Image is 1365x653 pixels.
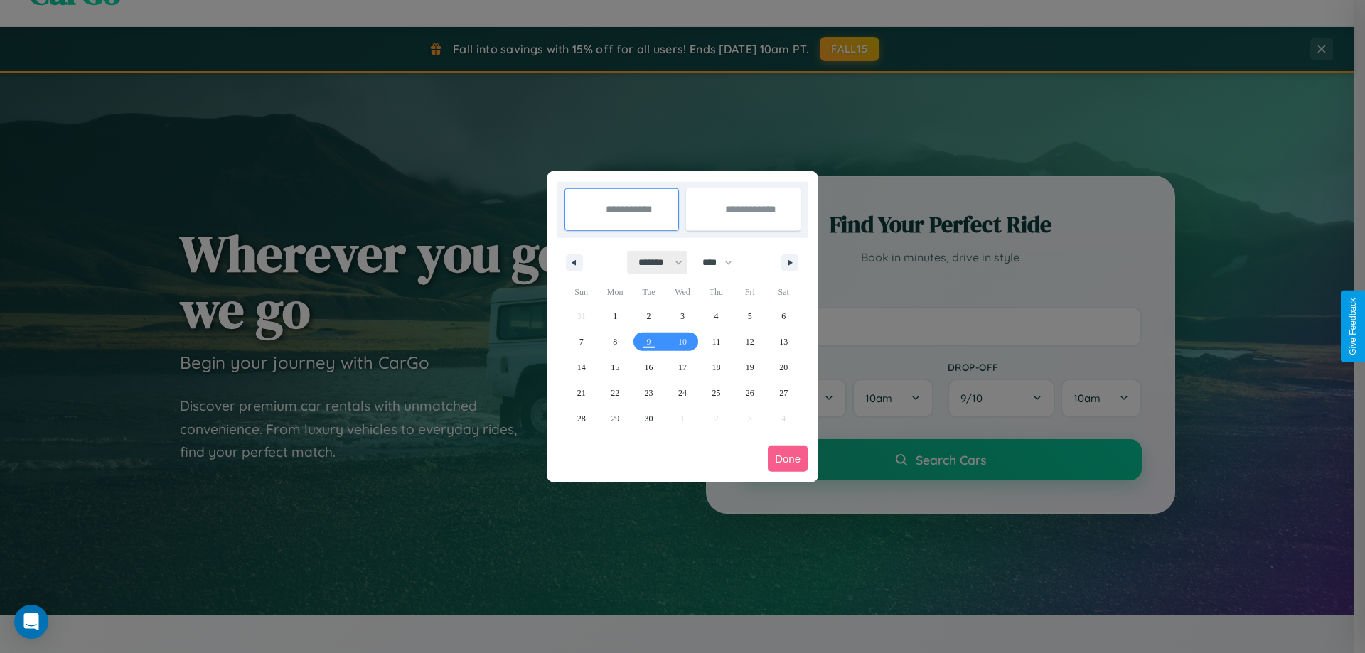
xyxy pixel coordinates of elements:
span: 18 [712,355,720,380]
button: 23 [632,380,665,406]
button: 4 [700,303,733,329]
span: 7 [579,329,584,355]
span: 17 [678,355,687,380]
span: Sat [767,281,801,303]
button: 19 [733,355,766,380]
span: 21 [577,380,586,406]
span: 25 [712,380,720,406]
button: 6 [767,303,801,329]
span: 5 [748,303,752,329]
button: 21 [564,380,598,406]
button: 5 [733,303,766,329]
span: 11 [712,329,721,355]
button: 7 [564,329,598,355]
span: 12 [746,329,754,355]
span: 10 [678,329,687,355]
span: 2 [647,303,651,329]
button: 3 [665,303,699,329]
button: 29 [598,406,631,431]
button: 8 [598,329,631,355]
button: 22 [598,380,631,406]
span: 3 [680,303,685,329]
button: 2 [632,303,665,329]
button: 26 [733,380,766,406]
button: 17 [665,355,699,380]
span: 19 [746,355,754,380]
span: 4 [714,303,718,329]
button: 30 [632,406,665,431]
button: 18 [700,355,733,380]
span: 26 [746,380,754,406]
button: 11 [700,329,733,355]
button: 28 [564,406,598,431]
span: Thu [700,281,733,303]
button: 25 [700,380,733,406]
span: 30 [645,406,653,431]
span: Sun [564,281,598,303]
span: 14 [577,355,586,380]
span: 28 [577,406,586,431]
button: 16 [632,355,665,380]
button: 9 [632,329,665,355]
button: 14 [564,355,598,380]
span: 8 [613,329,617,355]
button: 1 [598,303,631,329]
span: 9 [647,329,651,355]
div: Give Feedback [1348,298,1358,355]
button: 15 [598,355,631,380]
span: 6 [781,303,786,329]
span: 15 [611,355,619,380]
span: 27 [779,380,788,406]
span: Mon [598,281,631,303]
button: 10 [665,329,699,355]
span: 22 [611,380,619,406]
span: 29 [611,406,619,431]
div: Open Intercom Messenger [14,605,48,639]
span: 16 [645,355,653,380]
span: 24 [678,380,687,406]
span: Wed [665,281,699,303]
span: 13 [779,329,788,355]
button: 24 [665,380,699,406]
button: 20 [767,355,801,380]
span: 23 [645,380,653,406]
span: 1 [613,303,617,329]
button: 13 [767,329,801,355]
button: 27 [767,380,801,406]
span: Fri [733,281,766,303]
button: 12 [733,329,766,355]
span: 20 [779,355,788,380]
button: Done [768,446,808,472]
span: Tue [632,281,665,303]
